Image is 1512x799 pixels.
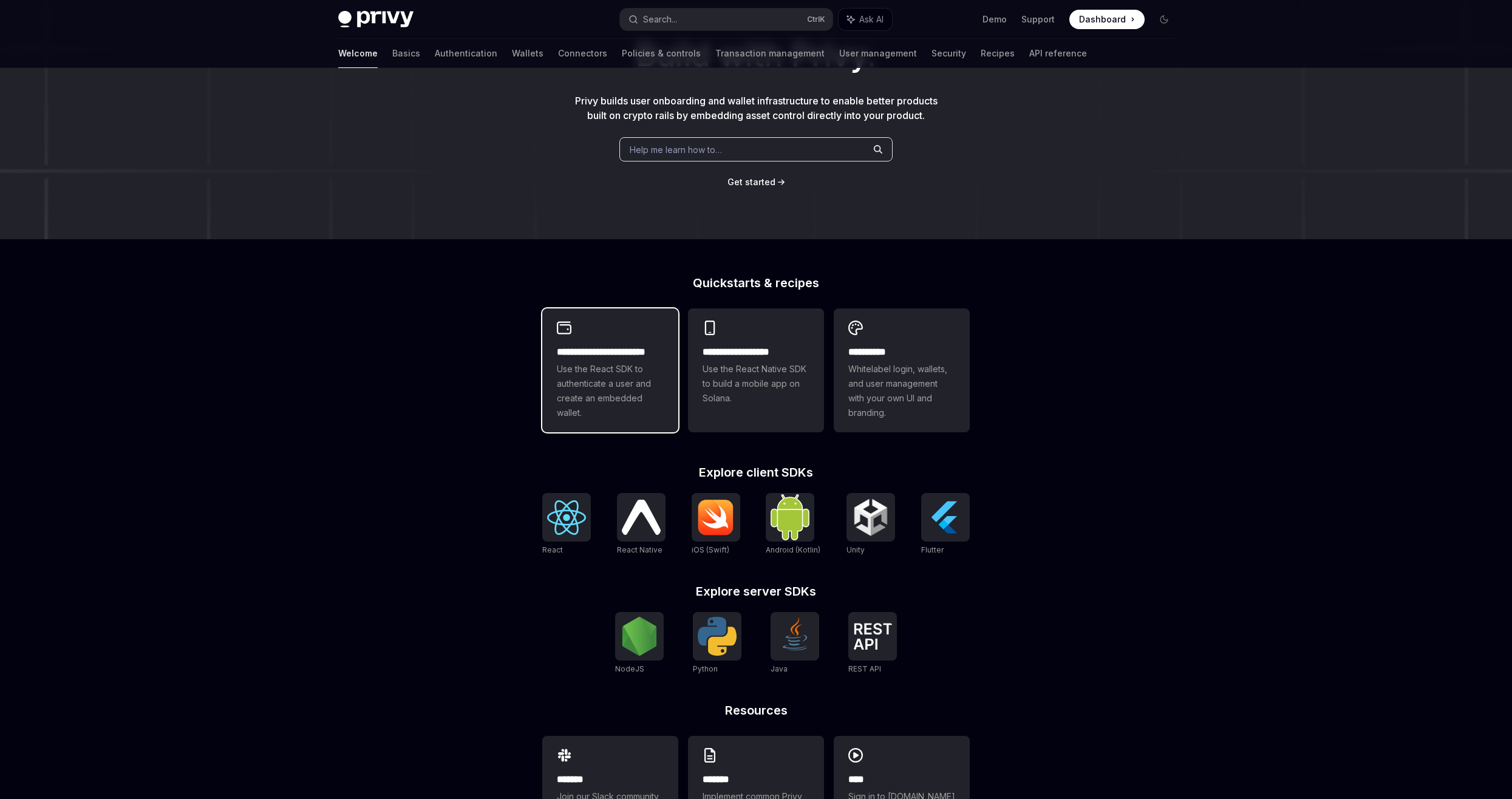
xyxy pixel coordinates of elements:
span: Flutter [921,545,944,554]
img: Unity [851,498,890,537]
a: Support [1021,13,1055,25]
a: Welcome [338,39,378,68]
img: Flutter [926,498,965,537]
div: Search... [643,12,677,27]
a: Connectors [558,39,607,68]
img: React Native [622,500,661,534]
a: **** *****Whitelabel login, wallets, and user management with your own UI and branding. [834,308,970,432]
span: Python [693,664,718,673]
span: Whitelabel login, wallets, and user management with your own UI and branding. [848,362,955,420]
a: REST APIREST API [848,612,897,675]
a: UnityUnity [846,493,895,556]
span: Ctrl K [807,15,825,24]
h2: Resources [542,704,970,716]
span: NodeJS [615,664,644,673]
h2: Explore client SDKs [542,466,970,478]
img: REST API [853,623,892,650]
a: Android (Kotlin)Android (Kotlin) [766,493,820,556]
a: JavaJava [771,612,819,675]
img: dark logo [338,11,414,28]
span: REST API [848,664,881,673]
a: API reference [1029,39,1087,68]
span: React Native [617,545,662,554]
span: Android (Kotlin) [766,545,820,554]
img: Android (Kotlin) [771,494,809,540]
a: Transaction management [715,39,825,68]
a: Wallets [512,39,543,68]
span: Use the React SDK to authenticate a user and create an embedded wallet. [557,362,664,420]
h2: Quickstarts & recipes [542,277,970,289]
a: NodeJSNodeJS [615,612,664,675]
a: Policies & controls [622,39,701,68]
a: Recipes [981,39,1015,68]
span: Java [771,664,788,673]
a: Dashboard [1069,10,1145,29]
span: Get started [727,177,775,187]
a: React NativeReact Native [617,493,666,556]
span: Use the React Native SDK to build a mobile app on Solana. [703,362,809,406]
a: PythonPython [693,612,741,675]
img: Java [775,617,814,656]
button: Toggle dark mode [1154,10,1174,29]
h2: Explore server SDKs [542,585,970,597]
img: React [547,500,586,535]
a: Authentication [435,39,497,68]
a: ReactReact [542,493,591,556]
img: Python [698,617,737,656]
a: Demo [982,13,1007,25]
span: Privy builds user onboarding and wallet infrastructure to enable better products built on crypto ... [575,95,938,121]
img: NodeJS [620,617,659,656]
a: Security [931,39,966,68]
a: iOS (Swift)iOS (Swift) [692,493,740,556]
a: FlutterFlutter [921,493,970,556]
span: iOS (Swift) [692,545,729,554]
span: Unity [846,545,865,554]
a: Basics [392,39,420,68]
a: Get started [727,176,775,188]
span: React [542,545,563,554]
span: Dashboard [1079,13,1126,25]
img: iOS (Swift) [696,499,735,535]
button: Ask AI [839,8,892,30]
a: **** **** **** ***Use the React Native SDK to build a mobile app on Solana. [688,308,824,432]
a: User management [839,39,917,68]
button: Search...CtrlK [620,8,833,30]
span: Ask AI [859,13,884,25]
span: Help me learn how to… [630,143,722,156]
